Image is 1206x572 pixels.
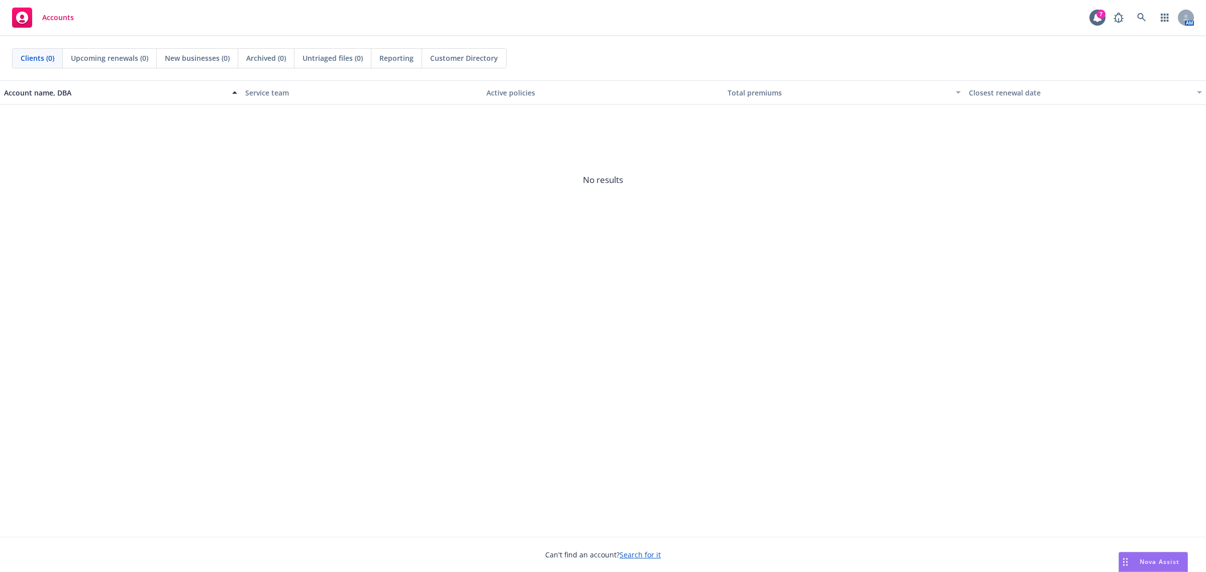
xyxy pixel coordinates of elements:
a: Search [1132,8,1152,28]
span: Reporting [379,53,414,63]
button: Service team [241,80,482,105]
div: Closest renewal date [969,87,1191,98]
span: Upcoming renewals (0) [71,53,148,63]
div: Active policies [486,87,720,98]
span: Clients (0) [21,53,54,63]
a: Switch app [1155,8,1175,28]
div: Service team [245,87,478,98]
div: 7 [1096,10,1105,19]
button: Active policies [482,80,724,105]
span: Archived (0) [246,53,286,63]
button: Closest renewal date [965,80,1206,105]
button: Total premiums [724,80,965,105]
span: New businesses (0) [165,53,230,63]
span: Accounts [42,14,74,22]
button: Nova Assist [1119,552,1188,572]
span: Customer Directory [430,53,498,63]
span: Untriaged files (0) [303,53,363,63]
a: Search for it [620,550,661,559]
div: Total premiums [728,87,950,98]
a: Accounts [8,4,78,32]
span: Nova Assist [1140,557,1179,566]
div: Drag to move [1119,552,1132,571]
div: Account name, DBA [4,87,226,98]
a: Report a Bug [1109,8,1129,28]
span: Can't find an account? [545,549,661,560]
